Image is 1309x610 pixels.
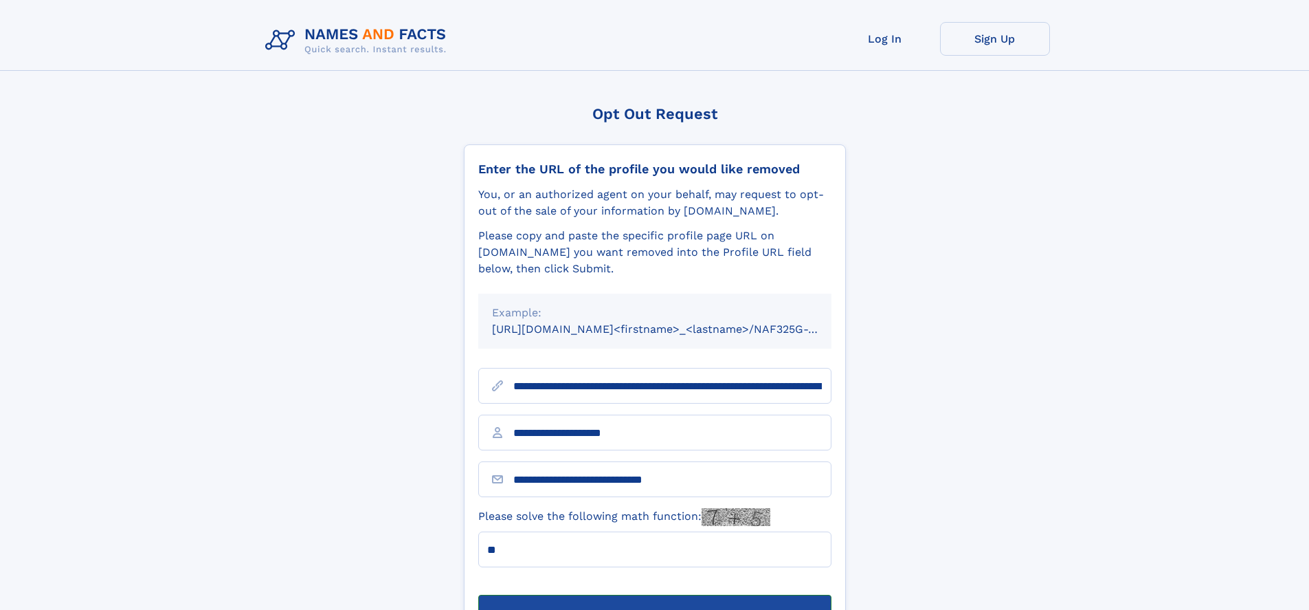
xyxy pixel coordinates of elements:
[478,162,831,177] div: Enter the URL of the profile you would like removed
[492,323,858,336] small: [URL][DOMAIN_NAME]<firstname>_<lastname>/NAF325G-xxxxxxxx
[478,186,831,219] div: You, or an authorized agent on your behalf, may request to opt-out of the sale of your informatio...
[478,508,770,526] label: Please solve the following math function:
[260,22,458,59] img: Logo Names and Facts
[492,305,818,321] div: Example:
[940,22,1050,56] a: Sign Up
[830,22,940,56] a: Log In
[478,228,831,277] div: Please copy and paste the specific profile page URL on [DOMAIN_NAME] you want removed into the Pr...
[464,105,846,122] div: Opt Out Request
